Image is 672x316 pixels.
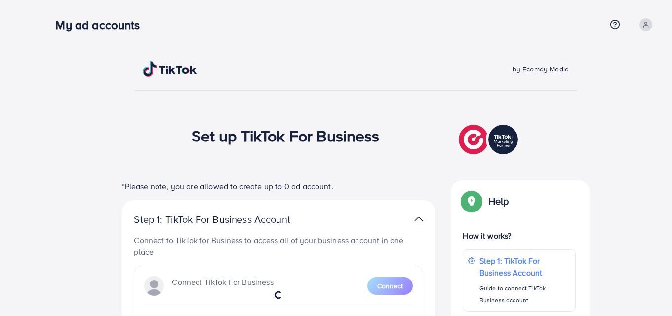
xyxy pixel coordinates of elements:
p: *Please note, you are allowed to create up to 0 ad account. [122,180,435,192]
p: Step 1: TikTok For Business Account [479,255,570,279]
p: Help [488,195,509,207]
p: How it works? [463,230,575,242]
img: TikTok [143,61,197,77]
p: Guide to connect TikTok Business account [479,282,570,306]
p: Step 1: TikTok For Business Account [134,213,321,225]
img: Popup guide [463,192,480,210]
img: TikTok partner [414,212,423,226]
h1: Set up TikTok For Business [192,126,380,145]
span: by Ecomdy Media [513,64,569,74]
h3: My ad accounts [55,18,148,32]
img: TikTok partner [459,122,520,157]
